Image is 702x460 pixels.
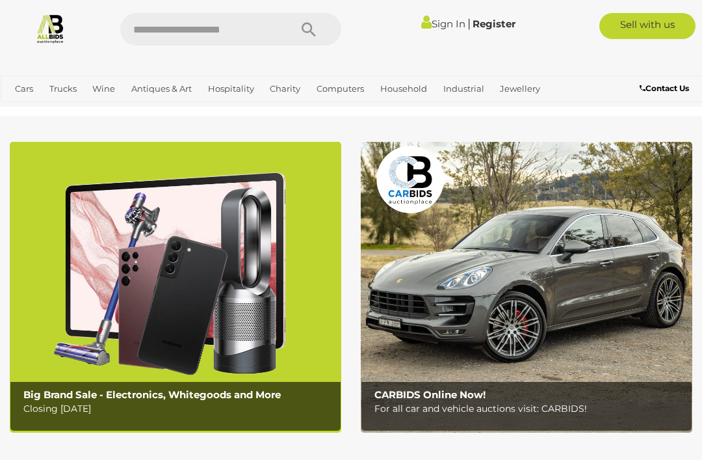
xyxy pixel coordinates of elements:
[495,78,545,100] a: Jewellery
[599,13,696,39] a: Sell with us
[203,78,259,100] a: Hospitality
[10,142,341,433] a: Big Brand Sale - Electronics, Whitegoods and More Big Brand Sale - Electronics, Whitegoods and Mo...
[311,78,369,100] a: Computers
[375,78,432,100] a: Household
[374,388,486,401] b: CARBIDS Online Now!
[51,100,88,121] a: Sports
[361,142,692,433] img: CARBIDS Online Now!
[10,100,45,121] a: Office
[44,78,82,100] a: Trucks
[10,78,38,100] a: Cars
[473,18,515,30] a: Register
[10,142,341,433] img: Big Brand Sale - Electronics, Whitegoods and More
[265,78,305,100] a: Charity
[421,18,465,30] a: Sign In
[93,100,196,121] a: [GEOGRAPHIC_DATA]
[640,83,689,93] b: Contact Us
[126,78,197,100] a: Antiques & Art
[276,13,341,46] button: Search
[374,401,685,417] p: For all car and vehicle auctions visit: CARBIDS!
[438,78,489,100] a: Industrial
[361,142,692,433] a: CARBIDS Online Now! CARBIDS Online Now! For all car and vehicle auctions visit: CARBIDS!
[23,401,334,417] p: Closing [DATE]
[87,78,120,100] a: Wine
[467,16,471,31] span: |
[23,388,281,401] b: Big Brand Sale - Electronics, Whitegoods and More
[35,13,66,44] img: Allbids.com.au
[640,81,692,96] a: Contact Us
